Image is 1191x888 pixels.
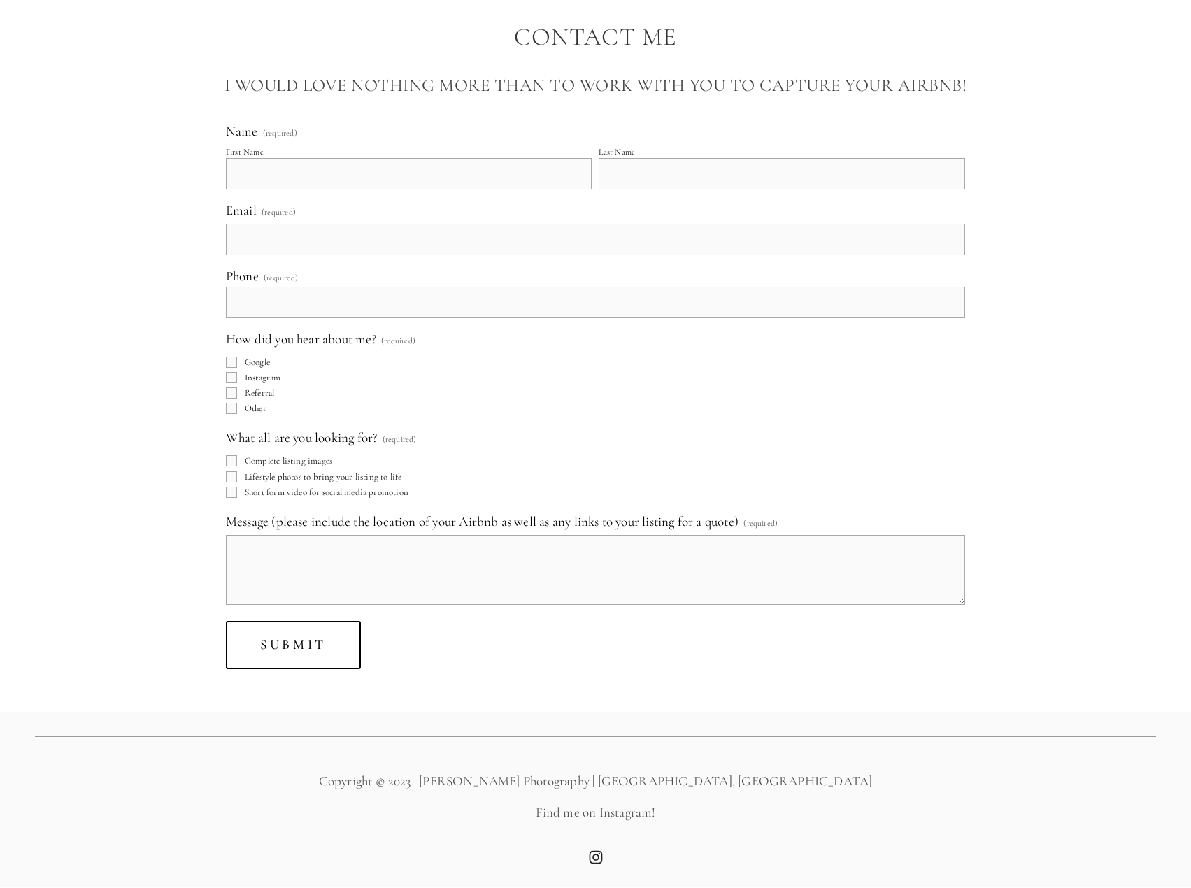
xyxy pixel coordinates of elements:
[599,147,635,157] div: Last Name
[589,850,603,864] a: Instagram
[226,621,361,669] button: SubmitSubmit
[226,357,237,368] input: Google
[226,123,258,139] span: Name
[226,455,237,466] input: Complete listing images
[226,331,376,347] span: How did you hear about me?
[381,331,415,350] span: (required)
[226,487,237,498] input: Short form video for social media promotion
[245,357,270,368] span: Google
[743,514,778,532] span: (required)
[226,147,264,157] div: First Name
[245,455,332,466] span: Complete listing images
[226,513,739,529] span: Message (please include the location of your Airbnb as well as any links to your listing for a qu...
[226,387,237,399] input: Referral
[226,202,257,218] span: Email
[262,203,296,221] span: (required)
[245,403,266,414] span: Other
[35,803,1156,822] p: Find me on Instagram!
[264,273,298,282] span: (required)
[383,430,417,448] span: (required)
[226,268,259,284] span: Phone
[226,429,378,445] span: What all are you looking for?
[226,471,237,482] input: Lifestyle photos to bring your listing to life
[226,372,237,383] input: Instagram
[245,471,402,482] span: Lifestyle photos to bring your listing to life
[245,372,281,383] span: Instagram
[35,24,1156,51] h2: Contact me
[226,403,237,414] input: Other
[35,772,1156,791] p: Copyright © 2023 | [PERSON_NAME] Photography | [GEOGRAPHIC_DATA], [GEOGRAPHIC_DATA]
[245,487,408,498] span: Short form video for social media promotion
[35,71,1156,99] h3: I would love nothing more than to work with you to capture your Airbnb!
[245,387,275,399] span: Referral
[263,129,297,137] span: (required)
[260,636,326,652] span: Submit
